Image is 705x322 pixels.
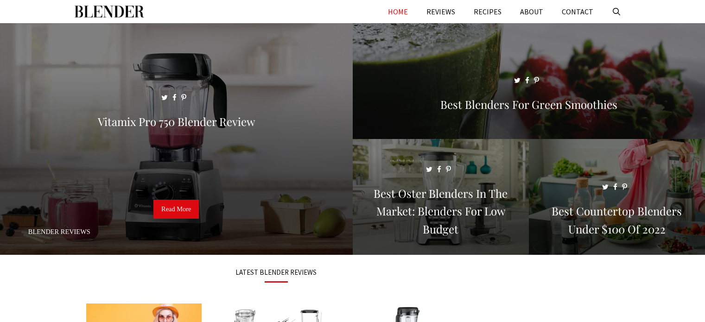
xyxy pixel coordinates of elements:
[86,269,466,276] h3: LATEST BLENDER REVIEWS
[153,200,199,219] a: Read More
[529,244,705,253] a: Best Countertop Blenders Under $100 of 2022
[353,244,529,253] a: Best Oster Blenders in the Market: Blenders for Low Budget
[28,228,90,235] a: Blender Reviews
